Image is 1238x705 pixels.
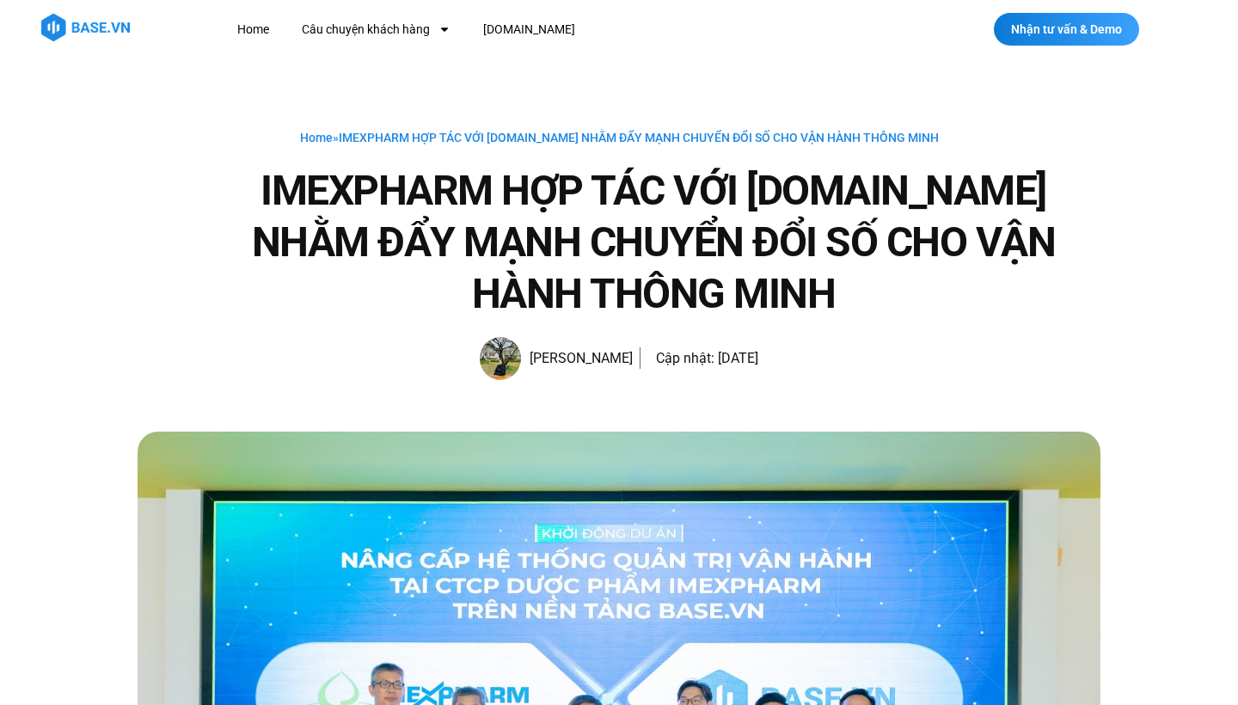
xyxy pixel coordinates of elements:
[521,346,633,371] span: [PERSON_NAME]
[994,13,1139,46] a: Nhận tư vấn & Demo
[1011,23,1122,35] span: Nhận tư vấn & Demo
[470,14,588,46] a: [DOMAIN_NAME]
[224,14,282,46] a: Home
[656,350,714,366] span: Cập nhật:
[300,131,939,144] span: »
[718,350,758,366] time: [DATE]
[480,337,521,380] img: Picture of Đoàn Đức
[224,14,884,46] nav: Menu
[480,337,633,380] a: Picture of Đoàn Đức [PERSON_NAME]
[339,131,939,144] span: IMEXPHARM HỢP TÁC VỚI [DOMAIN_NAME] NHẰM ĐẨY MẠNH CHUYỂN ĐỔI SỐ CHO VẬN HÀNH THÔNG MINH
[206,165,1100,320] h1: IMEXPHARM HỢP TÁC VỚI [DOMAIN_NAME] NHẰM ĐẨY MẠNH CHUYỂN ĐỔI SỐ CHO VẬN HÀNH THÔNG MINH
[300,131,333,144] a: Home
[289,14,463,46] a: Câu chuyện khách hàng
